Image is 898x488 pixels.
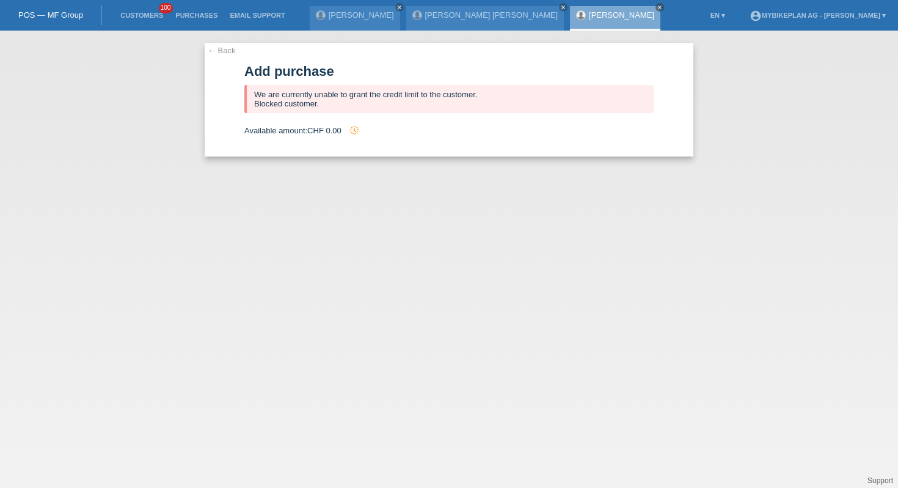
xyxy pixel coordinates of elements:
[244,125,654,135] div: Available amount:
[396,4,403,10] i: close
[18,10,83,20] a: POS — MF Group
[159,3,173,13] span: 100
[307,126,341,135] span: CHF 0.00
[349,125,359,135] i: history_toggle_off
[655,3,664,12] a: close
[244,64,654,79] h1: Add purchase
[169,12,224,19] a: Purchases
[559,3,568,12] a: close
[560,4,566,10] i: close
[867,476,893,485] a: Support
[657,4,663,10] i: close
[329,10,394,20] a: [PERSON_NAME]
[224,12,291,19] a: Email Support
[395,3,404,12] a: close
[114,12,169,19] a: Customers
[425,10,558,20] a: [PERSON_NAME] [PERSON_NAME]
[589,10,654,20] a: [PERSON_NAME]
[743,12,892,19] a: account_circleMybikeplan AG - [PERSON_NAME] ▾
[750,10,762,22] i: account_circle
[704,12,731,19] a: EN ▾
[244,85,654,113] div: We are currently unable to grant the credit limit to the customer. Blocked customer.
[208,46,236,55] a: ← Back
[343,126,359,135] span: Since the authorization, a purchase has been added, which influences a future authorization and t...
